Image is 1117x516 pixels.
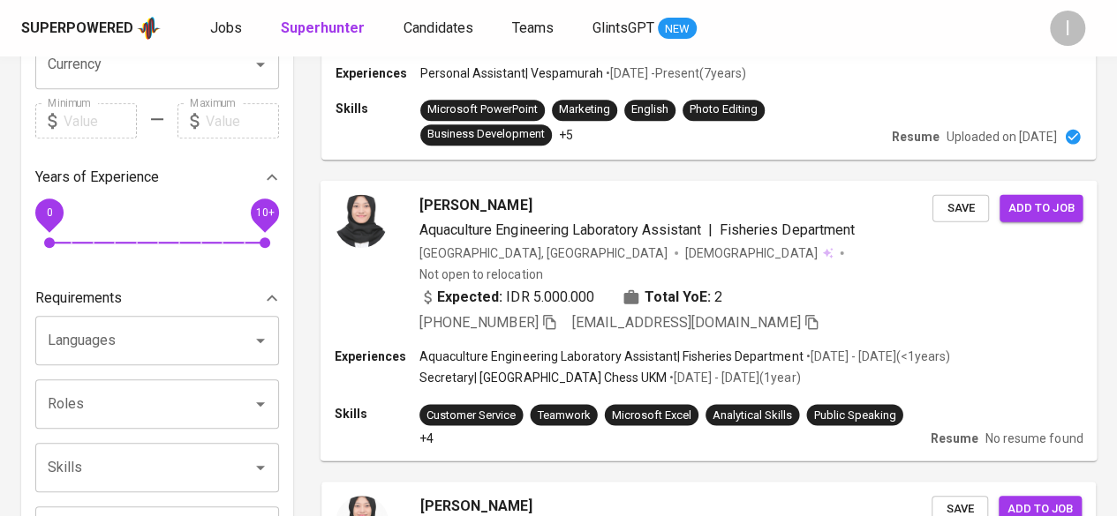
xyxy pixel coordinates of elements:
[931,429,978,446] p: Resume
[537,407,590,423] div: Teamwork
[46,206,52,219] span: 0
[714,286,722,307] span: 2
[985,429,1083,446] p: No resume found
[210,18,245,40] a: Jobs
[21,19,133,39] div: Superpowered
[813,407,895,423] div: Public Speaking
[645,286,711,307] b: Total YoE:
[419,286,594,307] div: IDR 5.000.000
[720,221,854,237] span: Fisheries Department
[336,100,420,117] p: Skills
[335,194,388,247] img: cbe35e8624582210f2f0590d1516f202.jpg
[248,455,273,480] button: Open
[419,221,701,237] span: Aquaculture Engineering Laboratory Assistant
[512,18,557,40] a: Teams
[35,288,122,309] p: Requirements
[612,407,691,423] div: Microsoft Excel
[1008,198,1074,218] span: Add to job
[419,243,668,261] div: [GEOGRAPHIC_DATA], [GEOGRAPHIC_DATA]
[255,206,274,219] span: 10+
[419,348,803,365] p: Aquaculture Engineering Laboratory Assistant | Fisheries Department
[404,18,477,40] a: Candidates
[64,103,137,138] input: Value
[559,101,610,118] div: Marketing
[420,64,603,82] p: Personal Assistant | Vespamurah
[321,181,1096,460] a: [PERSON_NAME]Aquaculture Engineering Laboratory Assistant|Fisheries Department[GEOGRAPHIC_DATA], ...
[592,19,654,36] span: GlintsGPT
[404,19,473,36] span: Candidates
[419,194,532,215] span: [PERSON_NAME]
[35,167,159,188] p: Years of Experience
[690,101,758,118] div: Photo Editing
[603,64,746,82] p: • [DATE] - Present ( 7 years )
[658,20,697,38] span: NEW
[631,101,668,118] div: English
[426,407,516,423] div: Customer Service
[947,128,1057,146] p: Uploaded on [DATE]
[21,15,161,41] a: Superpoweredapp logo
[281,18,368,40] a: Superhunter
[419,429,434,446] p: +4
[892,128,940,146] p: Resume
[941,198,980,218] span: Save
[708,219,713,240] span: |
[35,280,279,316] div: Requirements
[667,369,800,386] p: • [DATE] - [DATE] ( 1 year )
[248,52,273,77] button: Open
[713,407,792,423] div: Analytical Skills
[35,160,279,195] div: Years of Experience
[512,19,554,36] span: Teams
[335,348,419,365] p: Experiences
[335,404,419,422] p: Skills
[572,314,801,331] span: [EMAIL_ADDRESS][DOMAIN_NAME]
[1000,194,1083,221] button: Add to job
[419,314,538,331] span: [PHONE_NUMBER]
[427,126,545,143] div: Business Development
[427,101,538,118] div: Microsoft PowerPoint
[248,328,273,353] button: Open
[419,369,667,386] p: Secretary | [GEOGRAPHIC_DATA] Chess UKM
[210,19,242,36] span: Jobs
[592,18,697,40] a: GlintsGPT NEW
[248,392,273,416] button: Open
[206,103,279,138] input: Value
[932,194,989,221] button: Save
[685,243,819,261] span: [DEMOGRAPHIC_DATA]
[419,265,542,282] p: Not open to relocation
[437,286,502,307] b: Expected:
[1050,11,1085,46] div: I
[336,64,420,82] p: Experiences
[803,348,949,365] p: • [DATE] - [DATE] ( <1 years )
[281,19,365,36] b: Superhunter
[137,15,161,41] img: app logo
[559,126,573,144] p: +5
